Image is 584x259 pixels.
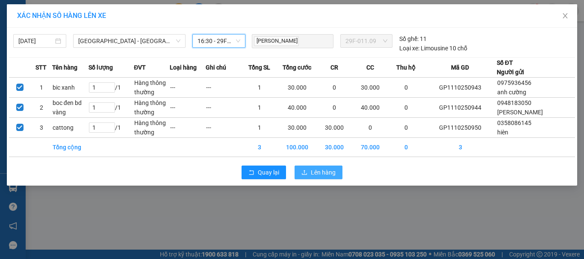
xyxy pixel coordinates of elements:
[399,44,467,53] div: Limousine 10 chỗ
[258,168,279,177] span: Quay lại
[52,63,77,72] span: Tên hàng
[562,12,569,19] span: close
[352,98,388,118] td: 40.000
[101,36,157,42] strong: Hotline : 0889 23 23 23
[170,78,206,98] td: ---
[91,44,167,52] strong: : [DOMAIN_NAME]
[497,119,531,126] span: 0358086145
[277,78,316,98] td: 30.000
[30,118,52,138] td: 3
[52,118,89,138] td: cattong
[206,118,242,138] td: ---
[18,36,53,46] input: 11/10/2025
[248,169,254,176] span: rollback
[277,98,316,118] td: 40.000
[388,78,424,98] td: 0
[52,138,89,157] td: Tổng cộng
[399,34,419,44] span: Số ghế:
[451,63,469,72] span: Mã GD
[399,44,419,53] span: Loại xe:
[277,118,316,138] td: 30.000
[424,118,497,138] td: GP1110250950
[301,169,307,176] span: upload
[242,138,277,157] td: 3
[388,98,424,118] td: 0
[553,4,577,28] button: Close
[254,36,299,46] span: [PERSON_NAME]
[497,58,524,77] div: Số ĐT Người gửi
[242,166,286,179] button: rollbackQuay lại
[497,129,508,136] span: hièn
[424,98,497,118] td: GP1110250944
[52,78,89,98] td: bic xanh
[277,138,316,157] td: 100.000
[352,78,388,98] td: 30.000
[170,118,206,138] td: ---
[52,98,89,118] td: boc đen bd vàng
[242,98,277,118] td: 1
[11,13,51,53] img: logo
[316,118,352,138] td: 30.000
[91,45,111,52] span: Website
[17,12,106,20] span: XÁC NHẬN SỐ HÀNG LÊN XE
[206,98,242,118] td: ---
[396,63,416,72] span: Thu hộ
[311,168,336,177] span: Lên hàng
[424,138,497,157] td: 3
[497,109,543,116] span: [PERSON_NAME]
[316,78,352,98] td: 0
[134,98,170,118] td: Hàng thông thường
[94,25,164,34] strong: PHIẾU GỬI HÀNG
[497,99,531,106] span: 0948183050
[316,138,352,157] td: 30.000
[30,78,52,98] td: 1
[134,78,170,98] td: Hàng thông thường
[352,138,388,157] td: 70.000
[134,63,146,72] span: ĐVT
[345,35,387,47] span: 29F-011.09
[88,118,134,138] td: / 1
[35,63,47,72] span: STT
[88,78,134,98] td: / 1
[206,78,242,98] td: ---
[30,98,52,118] td: 2
[330,63,338,72] span: CR
[497,89,526,96] span: anh cường
[176,38,181,44] span: down
[283,63,311,72] span: Tổng cước
[388,118,424,138] td: 0
[295,166,342,179] button: uploadLên hàng
[388,138,424,157] td: 0
[242,118,277,138] td: 1
[198,35,240,47] span: 16:30 - 29F-011.09
[134,118,170,138] td: Hàng thông thường
[352,118,388,138] td: 0
[170,98,206,118] td: ---
[316,98,352,118] td: 0
[248,63,270,72] span: Tổng SL
[242,78,277,98] td: 1
[88,98,134,118] td: / 1
[399,34,427,44] div: 11
[497,79,531,86] span: 0975936456
[78,35,180,47] span: Hà Nội - Thanh Hóa
[88,63,113,72] span: Số lượng
[206,63,226,72] span: Ghi chú
[366,63,374,72] span: CC
[71,15,187,23] strong: CÔNG TY TNHH VĨNH QUANG
[170,63,197,72] span: Loại hàng
[424,78,497,98] td: GP1110250943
